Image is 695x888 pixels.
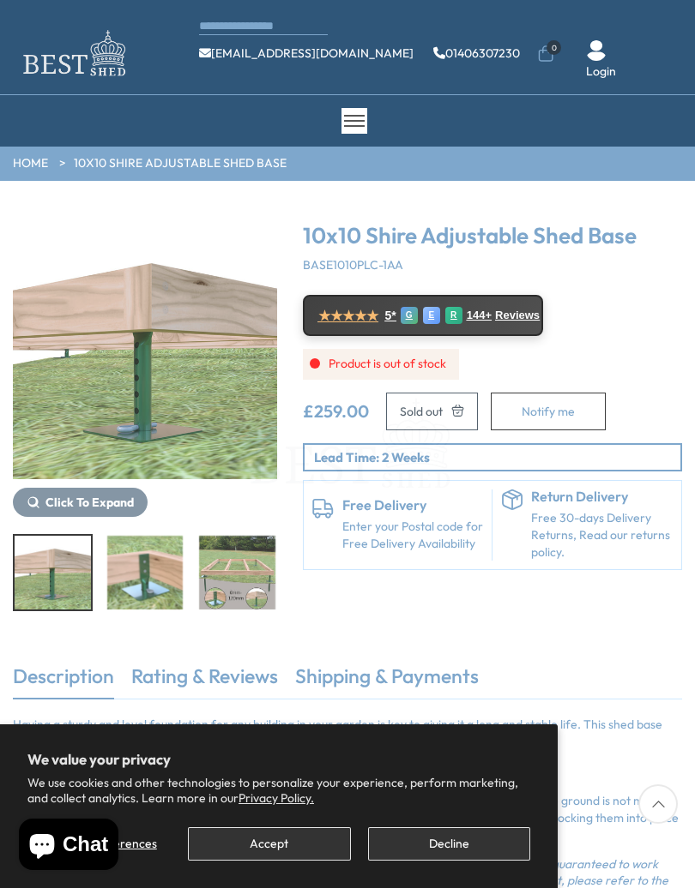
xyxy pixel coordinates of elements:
[188,827,350,861] button: Accept
[27,752,530,767] h2: We value your privacy
[368,827,530,861] button: Decline
[239,790,314,806] a: Privacy Policy.
[27,775,530,806] p: We use cookies and other technologies to personalize your experience, perform marketing, and coll...
[14,819,124,874] inbox-online-store-chat: Shopify online store chat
